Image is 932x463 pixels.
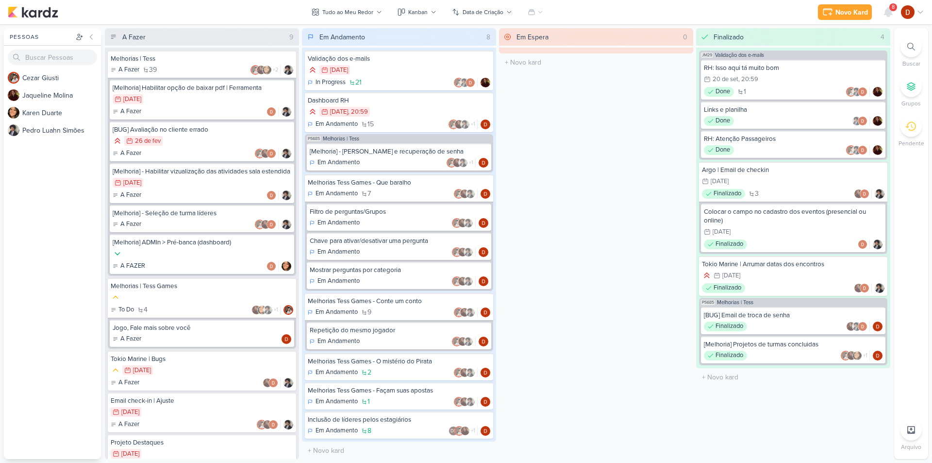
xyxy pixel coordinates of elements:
[319,32,365,42] div: Em Andamento
[852,145,862,155] img: Pedro Luahn Simões
[458,218,467,228] img: Jaqueline Molina
[858,322,867,331] img: Davi Elias Teixeira
[263,378,272,388] img: Jaqueline Molina
[860,283,869,293] img: Davi Elias Teixeira
[698,370,888,384] input: + Novo kard
[317,337,360,346] p: Em Andamento
[479,218,488,228] div: Responsável: Davi Elias Teixeira
[873,116,882,126] div: Responsável: Jaqueline Molina
[111,396,293,405] div: Email check-in | Ajuste
[310,276,360,286] div: Em Andamento
[716,145,730,155] p: Done
[501,55,691,69] input: + Novo kard
[111,378,139,388] div: A Fazer
[711,178,729,185] div: [DATE]
[266,190,279,200] div: Colaboradores: Davi Elias Teixeira
[355,79,362,86] span: 21
[892,3,895,11] span: 8
[113,238,291,247] div: [Melhoria] ADMIn > Pré-banca (dashboard)
[852,87,862,97] img: Pedro Luahn Simões
[149,67,157,73] span: 39
[702,260,884,269] div: Tokio Marine | Arrumar datas dos encontros
[873,145,882,155] img: Jaqueline Molina
[266,261,279,271] div: Colaboradores: Davi Elias Teixeira
[113,84,291,92] div: [Melhoria] Habilitar opção de baixar pdf | Ferramenta
[310,207,488,216] div: Filtro de perguntas/Grupos
[308,386,490,395] div: Melhorias Tess Games - Façam suas apostas
[873,351,882,360] div: Responsável: Davi Elias Teixeira
[464,276,473,286] img: Pedro Luahn Simões
[118,65,139,75] p: A Fazer
[282,107,291,117] img: Pedro Luahn Simões
[113,136,122,146] div: Prioridade Alta
[460,78,469,87] img: Pedro Luahn Simões
[308,78,346,87] div: In Progress
[847,351,856,360] img: Jaqueline Molina
[22,73,101,83] div: C e z a r G i u s t i
[111,65,139,75] div: A Fazer
[268,378,278,388] img: Davi Elias Teixeira
[841,351,850,360] img: Cezar Giusti
[308,107,317,117] div: Prioridade Alta
[846,322,856,331] img: Jaqueline Molina
[481,120,490,129] img: Davi Elias Teixeira
[8,50,97,65] input: Buscar Pessoas
[118,378,139,388] p: A Fazer
[713,229,731,235] div: [DATE]
[873,240,882,249] img: Pedro Luahn Simões
[452,247,462,257] img: Cezar Giusti
[452,158,462,168] img: Jaqueline Molina
[449,120,458,129] img: Cezar Giusti
[111,305,134,315] div: To Do
[704,116,734,126] div: Done
[846,145,870,155] div: Colaboradores: Cezar Giusti, Pedro Luahn Simões, Davi Elias Teixeira
[308,357,490,366] div: Melhorias Tess Games - O mistério do Pirata
[704,145,734,155] div: Done
[722,273,740,279] div: [DATE]
[261,220,270,229] img: Jaqueline Molina
[458,158,468,168] img: Pedro Luahn Simões
[282,190,291,200] div: Responsável: Pedro Luahn Simões
[316,397,358,407] p: Em Andamento
[310,147,488,156] div: [Melhoria] - Cadastro e recuperação de senha
[111,54,293,63] div: Melhorias | Tess
[120,149,141,158] p: A Fazer
[308,54,490,63] div: Validação dos e-mails
[111,355,293,363] div: Tokio Marine | Bugs
[113,149,141,158] div: A Fazer
[899,139,924,148] p: Pendente
[113,249,122,258] div: Prioridade Baixa
[283,65,293,75] div: Responsável: Pedro Luahn Simões
[852,116,870,126] div: Colaboradores: Pedro Luahn Simões, Davi Elias Teixeira
[717,300,753,305] span: Melhorias | Tess
[452,276,462,286] img: Cezar Giusti
[846,87,856,97] img: Cezar Giusti
[466,308,475,317] img: Pedro Luahn Simões
[316,368,358,377] p: Em Andamento
[846,145,856,155] img: Cezar Giusti
[282,107,291,117] div: Responsável: Pedro Luahn Simões
[348,109,368,115] div: , 20:59
[113,190,141,200] div: A Fazer
[310,266,488,274] div: Mostrar perguntas por categoria
[852,351,862,360] img: Karen Duarte
[310,158,360,168] div: Em Andamento
[452,218,476,228] div: Colaboradores: Cezar Giusti, Jaqueline Molina, Pedro Luahn Simões
[835,7,868,17] div: Novo Kard
[367,369,371,376] span: 2
[877,32,888,42] div: 4
[266,190,276,200] img: Davi Elias Teixeira
[873,351,882,360] img: Davi Elias Teixeira
[854,283,864,293] img: Jaqueline Molina
[266,107,276,117] img: Davi Elias Teixeira
[460,120,470,129] img: Pedro Luahn Simões
[458,337,467,346] img: Jaqueline Molina
[310,337,360,346] div: Em Andamento
[122,32,146,42] div: A Fazer
[479,218,488,228] img: Davi Elias Teixeira
[310,326,488,335] div: Repetição do mesmo jogador
[255,220,265,229] img: Cezar Giusti
[310,247,360,257] div: Em Andamento
[367,121,374,128] span: 15
[120,261,145,271] p: A FAZER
